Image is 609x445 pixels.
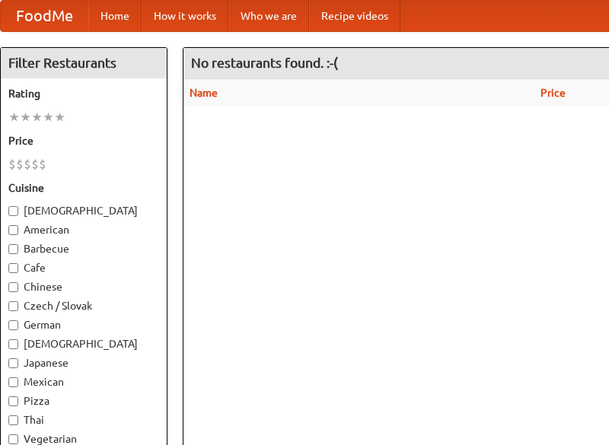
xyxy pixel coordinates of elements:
input: Chinese [8,282,18,292]
a: FoodMe [1,1,88,31]
li: $ [24,156,31,173]
label: Pizza [8,393,159,408]
input: American [8,225,18,235]
li: $ [31,156,39,173]
a: Name [190,87,218,99]
h4: Filter Restaurants [1,48,167,78]
input: Mexican [8,377,18,387]
li: $ [39,156,46,173]
li: $ [16,156,24,173]
label: Japanese [8,355,159,370]
input: Cafe [8,263,18,273]
input: Japanese [8,358,18,368]
label: German [8,317,159,332]
input: Barbecue [8,244,18,254]
a: Recipe videos [309,1,400,31]
ng-pluralize: No restaurants found. :-( [191,56,338,70]
h5: Rating [8,86,159,101]
label: Thai [8,412,159,428]
a: Price [540,87,566,99]
label: American [8,222,159,237]
input: Czech / Slovak [8,301,18,311]
label: Barbecue [8,241,159,256]
a: Home [88,1,142,31]
label: Czech / Slovak [8,298,159,313]
label: Mexican [8,374,159,389]
li: $ [8,156,16,173]
li: ★ [8,109,20,126]
h5: Cuisine [8,180,159,195]
input: [DEMOGRAPHIC_DATA] [8,206,18,216]
h5: Price [8,133,159,148]
label: Chinese [8,279,159,294]
input: German [8,320,18,330]
input: Vegetarian [8,434,18,444]
label: Cafe [8,260,159,275]
li: ★ [54,109,65,126]
input: Pizza [8,396,18,406]
li: ★ [20,109,31,126]
li: ★ [31,109,43,126]
a: Who we are [228,1,309,31]
li: ★ [43,109,54,126]
input: [DEMOGRAPHIC_DATA] [8,339,18,349]
label: [DEMOGRAPHIC_DATA] [8,336,159,351]
label: [DEMOGRAPHIC_DATA] [8,203,159,218]
input: Thai [8,415,18,425]
a: How it works [142,1,228,31]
